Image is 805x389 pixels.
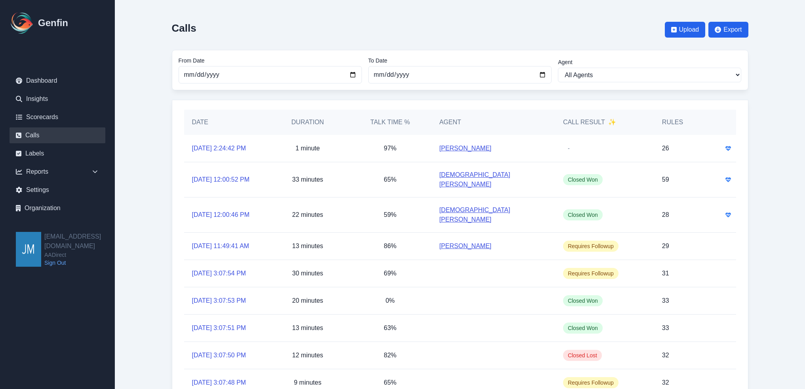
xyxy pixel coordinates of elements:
a: [DEMOGRAPHIC_DATA][PERSON_NAME] [439,170,547,189]
a: [DATE] 12:00:46 PM [192,210,250,220]
p: 0% [386,296,395,306]
h2: Calls [172,22,196,34]
h5: Call Result [563,118,616,127]
h5: Date [192,118,259,127]
a: [DATE] 3:07:50 PM [192,351,246,360]
div: Reports [10,164,105,180]
p: 13 minutes [292,241,323,251]
p: 82% [384,351,396,360]
h1: Genfin [38,17,68,29]
p: 65% [384,175,396,184]
a: [DATE] 12:00:52 PM [192,175,250,184]
a: Insights [10,91,105,107]
h5: Rules [662,118,683,127]
p: 12 minutes [292,351,323,360]
h5: Agent [439,118,461,127]
p: 63% [384,323,396,333]
label: To Date [368,57,552,65]
p: 33 minutes [292,175,323,184]
img: jmendoza@aadirect.com [16,232,41,267]
p: 32 [662,351,669,360]
span: Requires Followup [563,377,618,388]
p: 69% [384,269,396,278]
span: Closed Won [563,209,603,220]
a: [DATE] 2:24:42 PM [192,144,246,153]
a: [DATE] 3:07:51 PM [192,323,246,333]
button: Export [708,22,748,38]
h5: Duration [274,118,341,127]
img: Logo [10,10,35,36]
a: Labels [10,146,105,161]
a: [DATE] 11:49:41 AM [192,241,249,251]
p: 59 [662,175,669,184]
p: 1 minute [295,144,320,153]
p: 29 [662,241,669,251]
p: 86% [384,241,396,251]
h5: Talk Time % [357,118,423,127]
label: From Date [179,57,362,65]
p: 32 [662,378,669,387]
p: 28 [662,210,669,220]
p: 33 [662,296,669,306]
label: Agent [558,58,741,66]
p: 59% [384,210,396,220]
span: Upload [679,25,699,34]
a: [PERSON_NAME] [439,241,491,251]
p: 65% [384,378,396,387]
button: Upload [665,22,706,38]
p: 30 minutes [292,269,323,278]
a: Scorecards [10,109,105,125]
p: 97% [384,144,396,153]
span: AADirect [44,251,115,259]
a: [DATE] 3:07:48 PM [192,378,246,387]
h2: [EMAIL_ADDRESS][DOMAIN_NAME] [44,232,115,251]
a: Calls [10,127,105,143]
span: Requires Followup [563,268,618,279]
a: [PERSON_NAME] [439,144,491,153]
p: 31 [662,269,669,278]
span: Closed Won [563,323,603,334]
span: Closed Won [563,174,603,185]
p: 13 minutes [292,323,323,333]
a: [DEMOGRAPHIC_DATA][PERSON_NAME] [439,205,547,224]
a: Organization [10,200,105,216]
span: Closed Lost [563,350,602,361]
span: - [563,143,575,154]
p: 33 [662,323,669,333]
a: [DATE] 3:07:53 PM [192,296,246,306]
p: 9 minutes [294,378,321,387]
p: 22 minutes [292,210,323,220]
a: Dashboard [10,73,105,89]
a: Settings [10,182,105,198]
span: Closed Won [563,295,603,306]
span: ✨ [608,118,616,127]
span: Requires Followup [563,241,618,252]
span: Export [723,25,742,34]
a: [DATE] 3:07:54 PM [192,269,246,278]
a: Sign Out [44,259,115,267]
p: 20 minutes [292,296,323,306]
p: 26 [662,144,669,153]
